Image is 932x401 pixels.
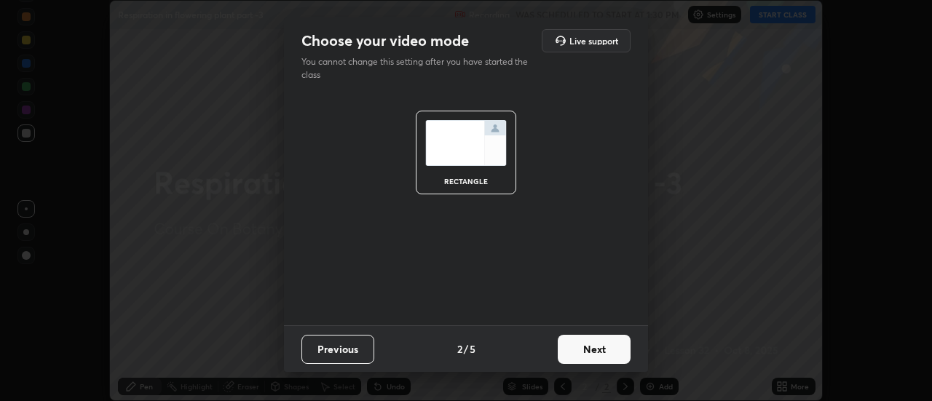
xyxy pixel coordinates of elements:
button: Next [558,335,631,364]
h4: / [464,341,468,357]
h5: Live support [569,36,618,45]
h4: 2 [457,341,462,357]
h2: Choose your video mode [301,31,469,50]
h4: 5 [470,341,475,357]
img: normalScreenIcon.ae25ed63.svg [425,120,507,166]
div: rectangle [437,178,495,185]
button: Previous [301,335,374,364]
p: You cannot change this setting after you have started the class [301,55,537,82]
